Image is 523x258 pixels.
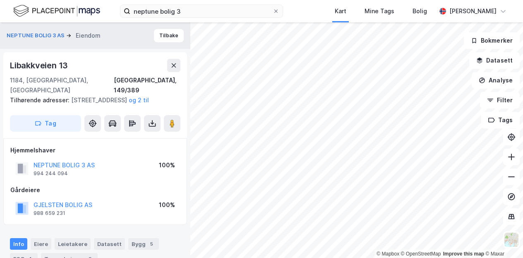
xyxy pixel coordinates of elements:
button: Bokmerker [464,32,520,49]
div: 994 244 094 [34,170,68,177]
a: OpenStreetMap [401,251,441,257]
button: Datasett [469,52,520,69]
button: Tilbake [154,29,184,42]
div: 988 659 231 [34,210,65,217]
div: [PERSON_NAME] [449,6,497,16]
button: Filter [480,92,520,109]
div: Libakkveien 13 [10,59,70,72]
div: 5 [147,240,156,248]
div: Bolig [413,6,427,16]
div: Eiendom [76,31,101,41]
div: Bygg [128,238,159,250]
iframe: Chat Widget [482,218,523,258]
div: [STREET_ADDRESS] [10,95,174,105]
a: Mapbox [377,251,399,257]
a: Improve this map [443,251,484,257]
span: Tilhørende adresser: [10,96,71,104]
div: Kart [335,6,346,16]
div: Gårdeiere [10,185,180,195]
button: Tag [10,115,81,132]
div: 100% [159,160,175,170]
img: logo.f888ab2527a4732fd821a326f86c7f29.svg [13,4,100,18]
div: Leietakere [55,238,91,250]
div: [GEOGRAPHIC_DATA], 149/389 [114,75,180,95]
button: Analyse [472,72,520,89]
div: Info [10,238,27,250]
button: NEPTUNE BOLIG 3 AS [7,31,66,40]
input: Søk på adresse, matrikkel, gårdeiere, leietakere eller personer [130,5,273,17]
button: Tags [481,112,520,128]
div: Eiere [31,238,51,250]
div: 1184, [GEOGRAPHIC_DATA], [GEOGRAPHIC_DATA] [10,75,114,95]
div: Mine Tags [365,6,394,16]
div: Datasett [94,238,125,250]
div: 100% [159,200,175,210]
div: Hjemmelshaver [10,145,180,155]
